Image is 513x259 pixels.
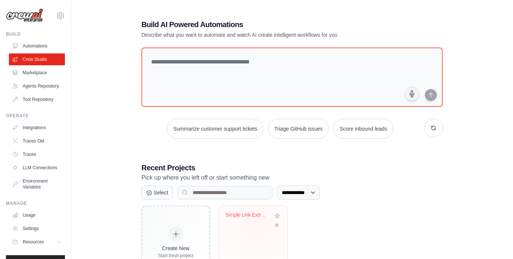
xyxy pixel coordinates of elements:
a: Traces Old [9,135,65,147]
button: Score inbound leads [333,119,393,139]
h1: Build AI Powered Automations [141,19,391,30]
iframe: Chat Widget [476,223,513,259]
a: Environment Variables [9,175,65,193]
img: Logo [6,9,43,23]
a: Marketplace [9,67,65,79]
span: Resources [23,239,44,245]
button: Add to favorites [273,212,281,220]
button: Click to speak your automation idea [405,87,419,101]
a: Crew Studio [9,53,65,65]
a: Integrations [9,122,65,134]
div: Build [6,31,65,37]
a: Automations [9,40,65,52]
button: Summarize customer support tickets [167,119,264,139]
button: Delete project [273,222,281,229]
button: Get new suggestions [424,119,443,137]
div: Manage [6,200,65,206]
div: Create New [158,245,193,252]
p: Describe what you want to automate and watch AI create intelligent workflows for you [141,31,391,39]
h3: Recent Projects [141,163,443,173]
a: Usage [9,209,65,221]
div: Simple Link Extractor [225,212,270,219]
a: LLM Connections [9,162,65,174]
a: Traces [9,148,65,160]
a: Settings [9,223,65,235]
p: Pick up where you left off or start something new [141,173,443,183]
a: Tool Repository [9,94,65,105]
button: Select [141,186,173,200]
div: Start fresh project [158,253,193,259]
a: Agents Repository [9,80,65,92]
button: Triage GitHub issues [268,119,329,139]
button: Resources [9,236,65,248]
div: Operate [6,113,65,119]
